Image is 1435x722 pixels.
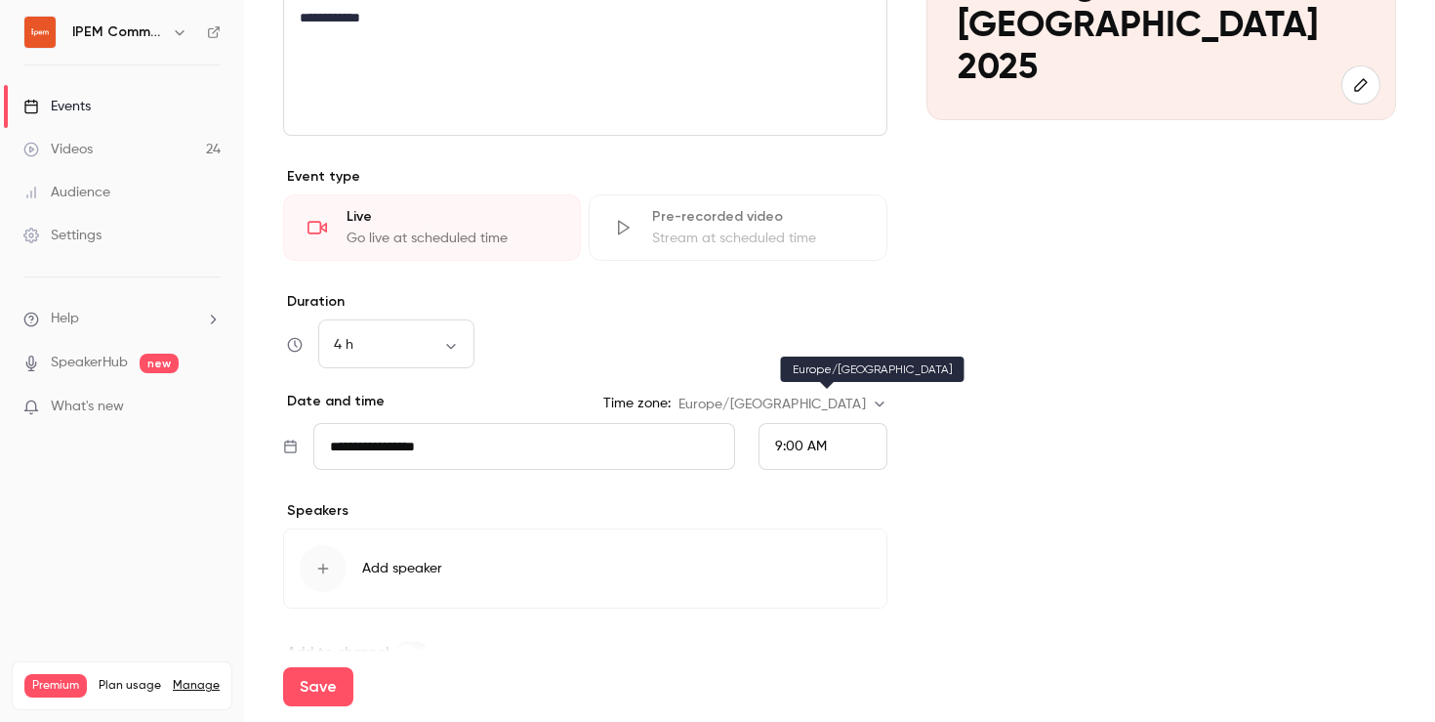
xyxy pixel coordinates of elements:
span: Plan usage [99,678,161,694]
span: Help [51,309,79,329]
div: Europe/[GEOGRAPHIC_DATA] [678,395,887,414]
h6: IPEM Community [72,22,164,42]
div: LiveGo live at scheduled time [283,194,581,261]
div: Live [347,207,556,227]
div: Settings [23,226,102,245]
p: Speakers [283,501,887,521]
input: Tue, Feb 17, 2026 [313,423,735,470]
span: new [140,354,179,373]
label: Duration [283,292,887,312]
div: From [758,423,887,470]
div: Events [23,97,91,116]
p: Event type [283,167,887,187]
span: Premium [24,674,87,698]
p: Date and time [283,392,385,411]
a: SpeakerHub [51,353,128,373]
iframe: Noticeable Trigger [197,399,221,416]
li: help-dropdown-opener [23,309,221,329]
span: 9:00 AM [775,440,827,453]
div: 4 h [318,335,474,355]
div: Go live at scheduled time [347,229,556,248]
div: Audience [23,183,110,202]
div: Pre-recorded videoStream at scheduled time [589,194,886,261]
span: Add speaker [362,559,442,578]
button: Save [283,667,353,706]
span: What's new [51,397,124,417]
div: Stream at scheduled time [652,229,862,248]
a: Manage [173,678,220,694]
label: Time zone: [603,394,671,413]
div: Videos [23,140,93,159]
button: Add speaker [283,529,887,609]
div: Pre-recorded video [652,207,862,227]
img: IPEM Community [24,17,56,48]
